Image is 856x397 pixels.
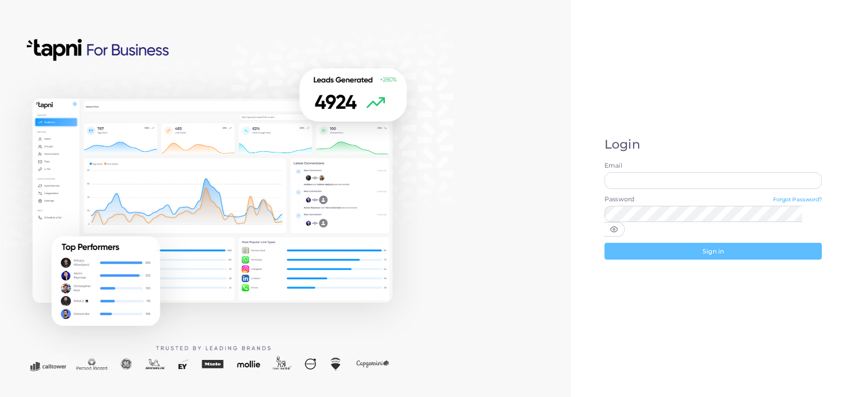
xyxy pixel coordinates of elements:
[604,243,822,260] button: Sign in
[773,195,822,206] a: Forgot Password?
[604,195,634,204] label: Password
[604,161,822,170] label: Email
[604,137,822,152] h1: Login
[773,196,822,202] small: Forgot Password?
